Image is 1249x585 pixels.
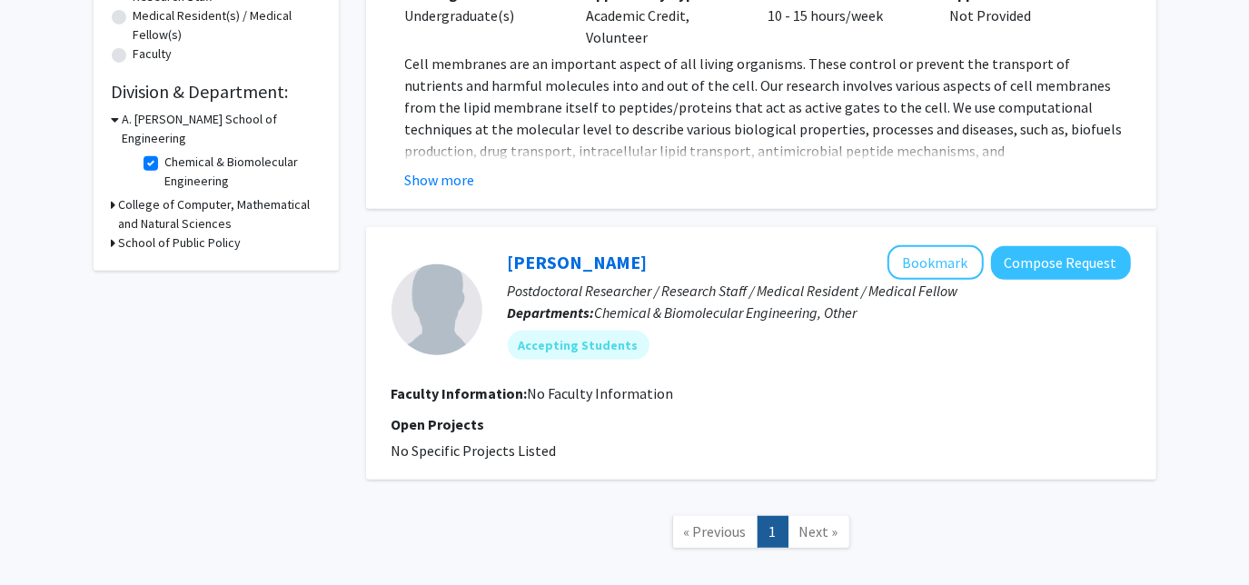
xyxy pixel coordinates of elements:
[684,522,747,540] span: « Previous
[991,246,1131,280] button: Compose Request to Sindhuja Vaddeboina
[799,522,838,540] span: Next »
[366,498,1156,571] nav: Page navigation
[508,331,649,360] mat-chip: Accepting Students
[14,503,77,571] iframe: Chat
[392,413,1131,435] p: Open Projects
[392,441,557,460] span: No Specific Projects Listed
[405,5,560,26] div: Undergraduate(s)
[134,6,321,45] label: Medical Resident(s) / Medical Fellow(s)
[508,280,1131,302] p: Postdoctoral Researcher / Research Staff / Medical Resident / Medical Fellow
[508,251,648,273] a: [PERSON_NAME]
[119,233,242,253] h3: School of Public Policy
[528,384,674,402] span: No Faculty Information
[508,303,595,322] b: Departments:
[165,153,316,191] label: Chemical & Biomolecular Engineering
[595,303,857,322] span: Chemical & Biomolecular Engineering, Other
[123,110,321,148] h3: A. [PERSON_NAME] School of Engineering
[134,45,173,64] label: Faculty
[788,516,850,548] a: Next Page
[672,516,758,548] a: Previous Page
[112,81,321,103] h2: Division & Department:
[405,53,1131,271] p: Cell membranes are an important aspect of all living organisms. These control or prevent the tran...
[119,195,321,233] h3: College of Computer, Mathematical and Natural Sciences
[758,516,788,548] a: 1
[392,384,528,402] b: Faculty Information:
[405,169,475,191] button: Show more
[887,245,984,280] button: Add Sindhuja Vaddeboina to Bookmarks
